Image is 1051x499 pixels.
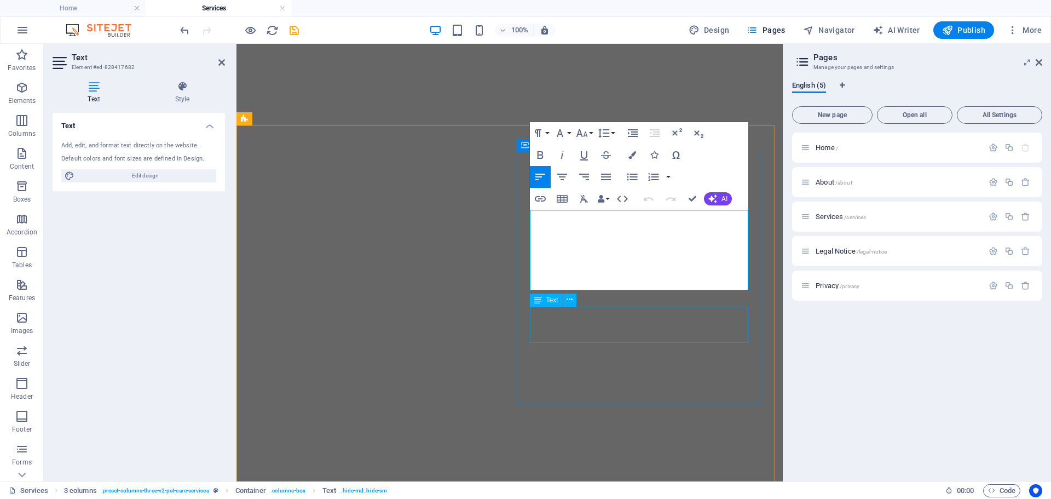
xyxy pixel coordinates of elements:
[244,24,257,37] button: Click here to leave preview mode and continue editing
[836,145,838,151] span: /
[574,188,594,210] button: Clear Formatting
[747,25,785,36] span: Pages
[9,294,35,302] p: Features
[1004,177,1014,187] div: Duplicate
[530,166,551,188] button: Align Left
[552,166,573,188] button: Align Center
[813,62,1020,72] h3: Manage your pages and settings
[511,24,529,37] h6: 100%
[666,144,686,166] button: Special Characters
[721,196,727,202] span: AI
[933,21,994,39] button: Publish
[140,81,225,104] h4: Style
[792,81,1042,102] div: Language Tabs
[1021,177,1030,187] div: Remove
[1021,246,1030,256] div: Remove
[945,484,974,497] h6: Session time
[1021,212,1030,221] div: Remove
[812,179,983,186] div: About/about
[53,81,140,104] h4: Text
[989,212,998,221] div: Settings
[612,188,633,210] button: HTML
[596,144,616,166] button: Strikethrough
[1021,281,1030,290] div: Remove
[816,247,887,255] span: Click to open page
[1004,281,1014,290] div: Duplicate
[14,359,31,368] p: Slider
[546,297,558,303] span: Text
[178,24,191,37] i: Undo: Change text (Ctrl+Z)
[178,24,191,37] button: undo
[877,106,952,124] button: Open all
[835,180,852,186] span: /about
[574,122,594,144] button: Font Size
[942,25,985,36] span: Publish
[8,129,36,138] p: Columns
[11,392,33,401] p: Header
[270,484,305,497] span: . columns-box
[799,21,859,39] button: Navigator
[660,188,681,210] button: Redo (Ctrl+Shift+Z)
[596,122,616,144] button: Line Height
[792,79,826,94] span: English (5)
[340,484,387,497] span: . hide-md .hide-sm
[844,214,866,220] span: /services
[857,249,887,255] span: /legal-notice
[13,195,31,204] p: Boxes
[61,141,216,151] div: Add, edit, and format text directly on the website.
[10,162,34,171] p: Content
[530,144,551,166] button: Bold (Ctrl+B)
[53,113,225,133] h4: Text
[965,486,966,495] span: :
[61,169,216,182] button: Edit design
[72,53,225,62] h2: Text
[8,64,36,72] p: Favorites
[813,53,1042,62] h2: Pages
[957,106,1042,124] button: All Settings
[7,228,37,237] p: Accordion
[9,484,48,497] a: Click to cancel selection. Double-click to open Pages
[213,487,218,494] i: This element is a customizable preset
[816,144,838,152] span: Click to open page
[1003,21,1046,39] button: More
[146,2,291,14] h4: Services
[622,144,643,166] button: Colors
[12,425,32,434] p: Footer
[868,21,925,39] button: AI Writer
[322,484,336,497] span: Click to select. Double-click to edit
[574,166,594,188] button: Align Right
[1004,212,1014,221] div: Duplicate
[983,484,1020,497] button: Code
[235,484,266,497] span: Click to select. Double-click to edit
[664,166,673,188] button: Ordered List
[622,122,643,144] button: Increase Indent
[61,154,216,164] div: Default colors and font sizes are defined in Design.
[1004,143,1014,152] div: Duplicate
[72,62,203,72] h3: Element #ed-828417682
[596,166,616,188] button: Align Justify
[495,24,534,37] button: 100%
[11,326,33,335] p: Images
[552,188,573,210] button: Insert Table
[989,143,998,152] div: Settings
[1021,143,1030,152] div: The startpage cannot be deleted
[684,21,734,39] div: Design (Ctrl+Alt+Y)
[689,25,730,36] span: Design
[797,112,868,118] span: New page
[840,283,859,289] span: /privacy
[1004,246,1014,256] div: Duplicate
[288,24,301,37] i: Save (Ctrl+S)
[962,112,1037,118] span: All Settings
[816,178,852,186] span: Click to open page
[812,213,983,220] div: Services/services
[989,246,998,256] div: Settings
[989,281,998,290] div: Settings
[1029,484,1042,497] button: Usercentrics
[596,188,611,210] button: Data Bindings
[530,122,551,144] button: Paragraph Format
[989,177,998,187] div: Settings
[552,144,573,166] button: Italic (Ctrl+I)
[812,144,983,151] div: Home/
[666,122,687,144] button: Superscript
[688,122,709,144] button: Subscript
